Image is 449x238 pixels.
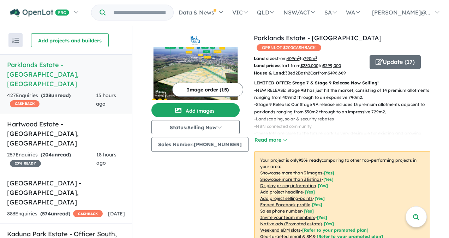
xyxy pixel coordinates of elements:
div: 883 Enquir ies [7,210,103,218]
span: [ Yes ] [305,189,315,195]
img: sort.svg [12,38,19,43]
span: to [318,63,341,68]
span: [Yes] [324,221,334,226]
button: Read more [254,136,287,144]
u: Add project selling-points [260,196,313,201]
a: Parklands Estate - [GEOGRAPHIC_DATA] [254,34,382,42]
span: [ Yes ] [324,170,334,175]
h5: Hartwood Estate - [GEOGRAPHIC_DATA] , [GEOGRAPHIC_DATA] [7,119,125,148]
span: 18 hours ago [96,151,116,166]
button: Add projects and builders [31,33,109,47]
p: - NEW RELEASE: Stage 9B has just hit the market, consisting of 14 premium allotments ranging from... [254,87,436,101]
u: $ 496,689 [328,70,346,76]
p: - Stage 9 Release: Our Stage 9A release includes 13 premium allotments adjacent to parklands rang... [254,101,436,115]
u: 409 m [287,56,300,61]
b: 95 % ready [299,157,322,163]
u: Sales phone number [260,208,302,214]
u: 2 [308,70,310,76]
span: 574 [42,210,51,217]
u: 790 m [304,56,317,61]
u: Showcase more than 3 images [260,170,322,175]
strong: ( unread) [41,92,71,99]
span: [DATE] [108,210,125,217]
u: Showcase more than 3 listings [260,177,322,182]
button: Update (17) [370,55,421,69]
u: $ 230,000 [300,63,318,68]
span: [ Yes ] [312,202,322,207]
span: to [300,56,317,61]
input: Try estate name, suburb, builder or developer [107,5,172,20]
button: Image order (15) [172,83,243,97]
u: Invite your team members [260,215,315,220]
u: Weekend eDM slots [260,227,300,233]
span: [ Yes ] [318,183,328,188]
span: [ Yes ] [323,177,334,182]
img: Parklands Estate - Wonthaggi [151,47,240,100]
span: CASHBACK [10,100,40,107]
p: Bed Bath Car from [254,70,364,77]
a: Parklands Estate - Wonthaggi LogoParklands Estate - Wonthaggi [151,33,240,100]
u: Display pricing information [260,183,316,188]
span: 204 [42,151,52,158]
p: start from [254,62,364,69]
p: from [254,55,364,62]
u: 3 [285,70,287,76]
u: Native ads (Promoted estate) [260,221,322,226]
b: Land prices [254,63,279,68]
span: [ Yes ] [315,196,325,201]
b: House & Land: [254,70,285,76]
sup: 2 [315,55,317,59]
p: - These lots are close to the future park so very desirable for existing and growing families [254,130,436,144]
strong: ( unread) [40,210,70,217]
u: $ 299,000 [323,63,341,68]
img: Parklands Estate - Wonthaggi Logo [154,36,237,44]
img: Openlot PRO Logo White [10,8,69,17]
u: Add project headline [260,189,303,195]
u: Embed Facebook profile [260,202,310,207]
span: 20 % READY [10,160,41,167]
b: Land sizes [254,56,277,61]
p: - NBN connected community [254,123,436,130]
button: Sales Number:[PHONE_NUMBER] [151,137,249,152]
span: OPENLOT $ 200 CASHBACK [257,44,321,51]
strong: ( unread) [41,151,71,158]
span: [Refer to your promoted plan] [302,227,369,233]
span: [ Yes ] [317,215,327,220]
span: 128 [43,92,51,99]
div: 257 Enquir ies [7,151,96,168]
h5: Parklands Estate - [GEOGRAPHIC_DATA] , [GEOGRAPHIC_DATA] [7,60,125,89]
span: [PERSON_NAME]@... [372,9,430,16]
p: LIMITED OFFER: Stage 7 & Stage 9 Release Now Selling! [254,79,430,87]
span: CASHBACK [73,210,103,217]
u: 2 [295,70,298,76]
div: 427 Enquir ies [7,91,96,108]
span: 15 hours ago [96,92,116,107]
sup: 2 [298,55,300,59]
h5: [GEOGRAPHIC_DATA] - [GEOGRAPHIC_DATA] , [GEOGRAPHIC_DATA] [7,178,125,207]
button: Add images [151,103,240,117]
p: - Landscaping, solar & security rebates [254,115,436,123]
button: Status:Selling Now [151,120,240,134]
span: [ Yes ] [304,208,314,214]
